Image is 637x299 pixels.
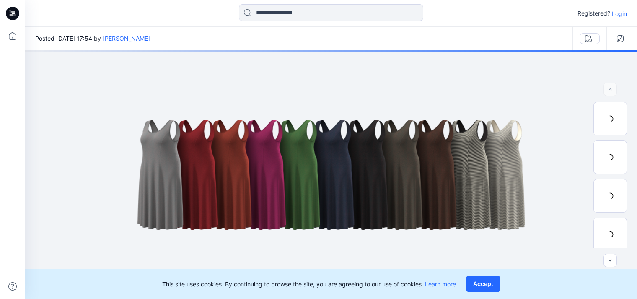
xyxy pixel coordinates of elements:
[124,50,538,299] img: eyJhbGciOiJIUzI1NiIsImtpZCI6IjAiLCJzbHQiOiJzZXMiLCJ0eXAiOiJKV1QifQ.eyJkYXRhIjp7InR5cGUiOiJzdG9yYW...
[425,281,456,288] a: Learn more
[577,8,610,18] p: Registered?
[162,280,456,289] p: This site uses cookies. By continuing to browse the site, you are agreeing to our use of cookies.
[466,276,500,292] button: Accept
[103,35,150,42] a: [PERSON_NAME]
[612,9,627,18] p: Login
[35,34,150,43] span: Posted [DATE] 17:54 by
